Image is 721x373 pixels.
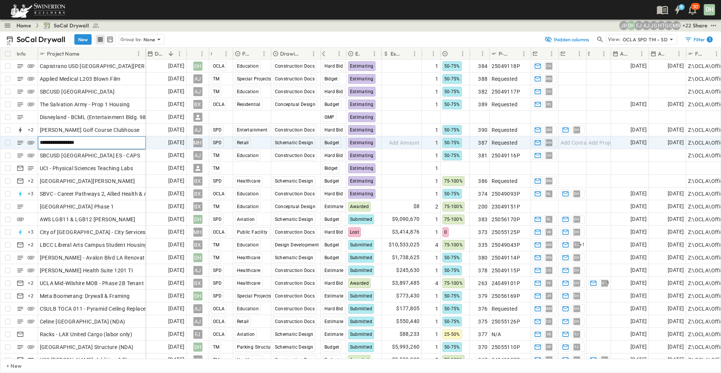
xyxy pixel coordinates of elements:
div: + 2 [26,177,35,186]
span: $3,414,876 [392,228,420,236]
span: AWS LGB11 & LGB12 [PERSON_NAME] [40,216,136,223]
p: Due Date [155,50,165,57]
span: [DATE] [630,62,647,70]
a: Home [17,22,31,29]
button: Sort [450,50,458,58]
span: 25056170P [492,216,520,223]
span: SoCal Drywall [54,22,89,29]
span: Schematic Design [275,178,314,184]
span: [DATE] [168,240,184,249]
span: 382 [478,88,487,95]
div: Info [15,48,38,60]
button: Sort [251,50,259,58]
span: 1 [435,152,438,159]
span: [DATE] [168,113,184,121]
span: Schematic Design [275,217,314,222]
button: Menu [575,49,584,58]
p: Primary Market [242,50,250,57]
span: [DATE] [668,228,684,236]
div: AJ [193,74,202,83]
span: Estimating [350,115,374,120]
span: SBCUSD [GEOGRAPHIC_DATA] ES - CAPS [40,152,140,159]
span: 23049151P [492,203,520,210]
span: Schematic Design [275,140,314,145]
span: 335 [478,241,487,249]
span: 75-100% [444,217,463,222]
span: Education [237,89,259,94]
button: Sort [539,50,547,58]
span: 25049118P [492,62,520,70]
div: BX [193,177,202,186]
button: Sort [402,50,410,58]
span: [DATE] [630,228,647,236]
div: Filter [685,36,713,43]
span: Lost [350,230,359,235]
span: [DATE] [168,202,184,211]
span: TM [213,76,220,82]
div: Jorge Garcia (jorgarcia@swinerton.com) [649,21,658,30]
span: Estimating [350,127,374,133]
span: Education [237,153,259,158]
button: DH [703,3,716,16]
p: 30 [693,4,698,10]
span: 1 [435,216,438,223]
button: Sort [301,50,309,58]
span: 50-75% [444,191,460,196]
span: 1 [435,126,438,134]
span: TM [213,166,220,171]
span: UCI - Physical Sciences Teaching Labs [40,165,133,172]
button: Menu [222,49,231,58]
span: [DATE] [630,202,647,211]
span: [DATE] [168,215,184,223]
span: Estimating [350,63,374,69]
button: Menu [259,49,268,58]
p: None [143,36,155,43]
span: [DATE] [668,215,684,223]
span: [DATE] [168,189,184,198]
span: [DATE] [630,189,647,198]
span: Education [237,191,259,196]
span: GMP [324,115,335,120]
span: 50-75% [444,63,460,69]
span: 1 [435,165,438,172]
span: [DATE] [168,125,184,134]
span: 2 [435,203,438,210]
span: Budget [324,140,339,145]
span: Estimating [350,140,374,145]
button: New [74,34,92,45]
button: Menu [370,49,379,58]
span: Add Contact [561,139,591,146]
span: 25049043P [492,241,520,249]
p: Anticipated Start [620,50,627,57]
span: [DATE] [168,87,184,96]
h6: 1 [709,36,710,42]
div: AJ [193,87,202,96]
div: + 2 [26,125,35,134]
div: AJ [193,125,202,134]
button: kanban view [105,35,115,44]
p: Group by: [121,36,142,43]
span: 50-75% [444,89,460,94]
div: DH [193,253,202,262]
span: 387 [478,139,487,146]
img: 6c363589ada0b36f064d841b69d3a419a338230e66bb0a533688fa5cc3e9e735.png [9,2,67,18]
span: Add Amount [389,139,420,146]
button: Sort [190,50,198,58]
button: Sort [511,50,519,58]
span: Hard Bid [324,230,343,235]
div: Owner [187,48,209,60]
button: Menu [175,49,184,58]
p: View: [608,35,621,44]
span: Hard Bid [324,153,343,158]
span: Estimating [350,191,374,196]
span: 1 [435,177,438,185]
span: 25049117P [492,88,520,95]
button: Menu [478,49,487,58]
div: BX [193,100,202,109]
span: Requested [492,139,518,146]
span: [DATE] [668,62,684,70]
